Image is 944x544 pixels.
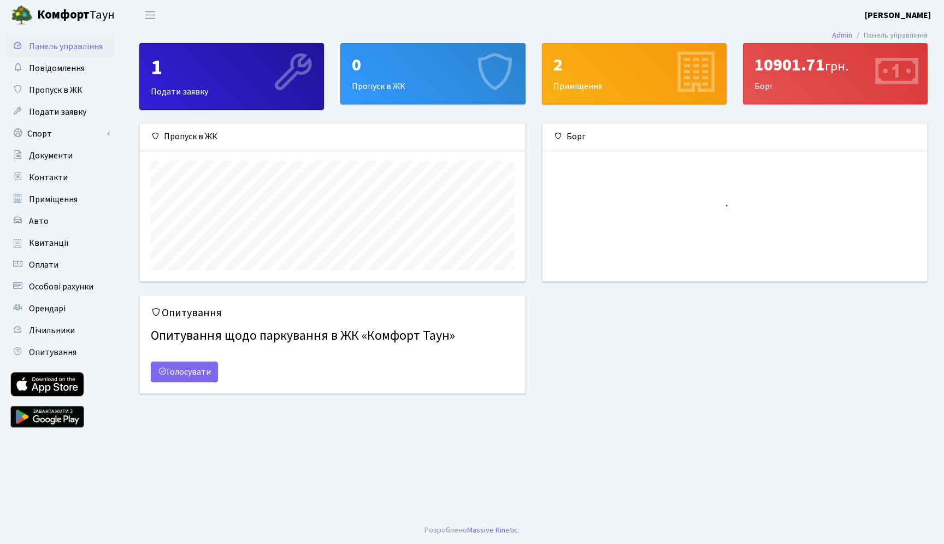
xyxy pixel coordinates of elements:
[424,524,520,536] div: .
[5,79,115,101] a: Пропуск в ЖК
[340,43,525,104] a: 0Пропуск в ЖК
[29,215,49,227] span: Авто
[151,324,514,348] h4: Опитування щодо паркування в ЖК «Комфорт Таун»
[29,303,66,315] span: Орендарі
[29,324,75,336] span: Лічильники
[744,44,927,104] div: Борг
[754,55,916,75] div: 10901.71
[5,210,115,232] a: Авто
[29,62,85,74] span: Повідомлення
[5,188,115,210] a: Приміщення
[11,4,33,26] img: logo.png
[29,237,69,249] span: Квитанції
[542,44,726,104] div: Приміщення
[140,123,525,150] div: Пропуск в ЖК
[816,24,944,47] nav: breadcrumb
[151,306,514,320] h5: Опитування
[140,44,323,109] div: Подати заявку
[37,6,90,23] b: Комфорт
[542,43,727,104] a: 2Приміщення
[424,524,467,536] a: Розроблено
[5,232,115,254] a: Квитанції
[5,36,115,57] a: Панель управління
[5,298,115,320] a: Орендарі
[29,84,82,96] span: Пропуск в ЖК
[29,259,58,271] span: Оплати
[139,43,324,110] a: 1Подати заявку
[852,29,928,42] li: Панель управління
[5,101,115,123] a: Подати заявку
[29,106,86,118] span: Подати заявку
[151,362,218,382] a: Голосувати
[341,44,524,104] div: Пропуск в ЖК
[467,524,518,536] a: Massive Kinetic
[865,9,931,21] b: [PERSON_NAME]
[29,346,76,358] span: Опитування
[29,193,78,205] span: Приміщення
[553,55,715,75] div: 2
[5,57,115,79] a: Повідомлення
[5,341,115,363] a: Опитування
[542,123,928,150] div: Борг
[29,281,93,293] span: Особові рахунки
[5,123,115,145] a: Спорт
[825,57,848,76] span: грн.
[352,55,514,75] div: 0
[5,276,115,298] a: Особові рахунки
[29,172,68,184] span: Контакти
[29,40,103,52] span: Панель управління
[5,145,115,167] a: Документи
[29,150,73,162] span: Документи
[832,29,852,41] a: Admin
[151,55,312,81] div: 1
[865,9,931,22] a: [PERSON_NAME]
[37,6,115,25] span: Таун
[5,254,115,276] a: Оплати
[5,167,115,188] a: Контакти
[5,320,115,341] a: Лічильники
[137,6,164,24] button: Переключити навігацію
